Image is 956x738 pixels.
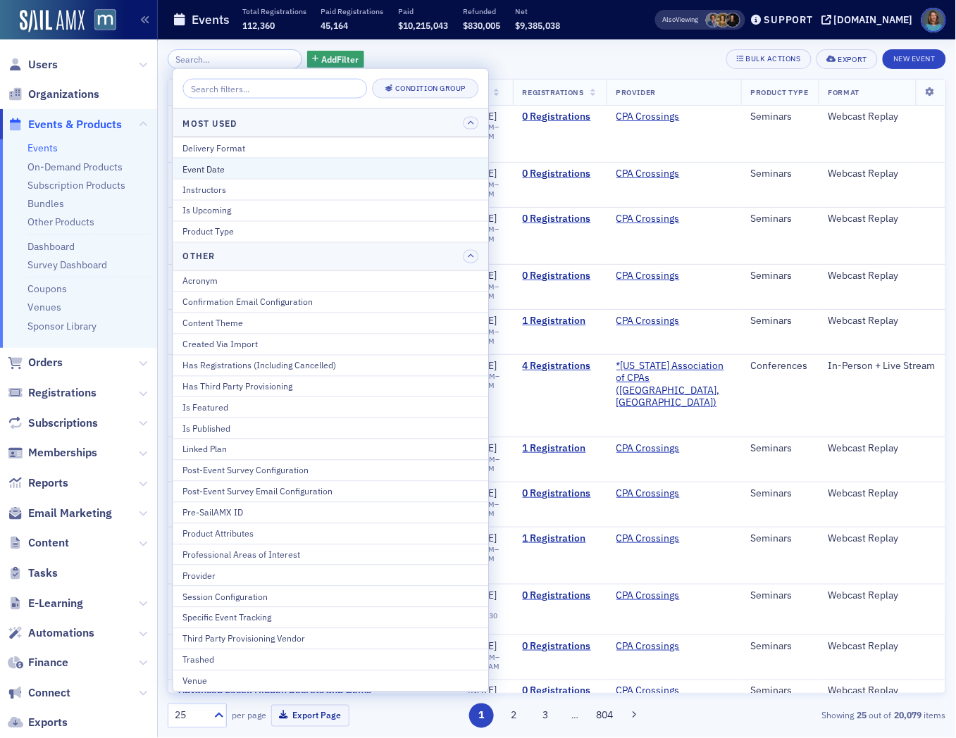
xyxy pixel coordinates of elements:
div: Has Registrations (Including Cancelled) [182,359,478,372]
span: CPA Crossings [616,589,705,602]
label: per page [232,709,266,722]
div: Content Theme [182,317,478,330]
button: Post-Event Survey Configuration [173,460,488,481]
p: Refunded [464,6,501,16]
a: Subscriptions [8,415,98,431]
span: Reports [28,475,68,491]
span: CPA Crossings [616,270,705,282]
div: Is Published [182,422,478,434]
p: Net [516,6,561,16]
button: Created Via Import [173,333,488,354]
span: Orders [28,355,63,370]
div: [DOMAIN_NAME] [834,13,913,26]
span: Email Marketing [28,506,112,521]
div: Seminars [751,111,809,123]
span: Product Type [751,87,809,97]
button: Linked Plan [173,439,488,460]
div: Webcast Replay [828,487,936,500]
div: Trashed [182,653,478,666]
a: CPA Crossings [616,270,680,282]
button: Product Attributes [173,523,488,544]
div: Session Configuration [182,590,478,603]
a: CPA Crossings [616,532,680,545]
a: *[US_STATE] Association of CPAs ([GEOGRAPHIC_DATA], [GEOGRAPHIC_DATA]) [616,360,731,409]
span: CPA Crossings [616,532,705,545]
span: Registrations [28,385,97,401]
div: Seminars [751,213,809,225]
div: Product Type [182,225,478,238]
button: 804 [592,703,617,728]
div: Seminars [751,168,809,180]
h4: Other [182,250,215,263]
div: Seminars [751,270,809,282]
a: Email Marketing [8,506,112,521]
div: Bulk Actions [746,55,801,63]
div: Conferences [751,360,809,373]
div: Post-Event Survey Email Configuration [182,485,478,498]
a: 0 Registrations [523,213,597,225]
button: Product Type [173,221,488,242]
div: Webcast Replay [828,111,936,123]
div: Webcast Replay [828,315,936,327]
div: Has Third Party Provisioning [182,380,478,392]
span: $9,385,038 [516,20,561,31]
button: Post-Event Survey Email Configuration [173,481,488,502]
div: Webcast Replay [828,532,936,545]
span: Users [28,57,58,73]
p: Paid [399,6,449,16]
a: Finance [8,656,68,671]
a: Users [8,57,58,73]
a: Subscription Products [27,179,125,192]
button: Session Configuration [173,586,488,607]
a: Reports [8,475,68,491]
a: Bundles [27,197,64,210]
div: Is Upcoming [182,204,478,217]
div: Instructors [182,183,478,196]
a: New Event [883,51,946,64]
a: Events & Products [8,117,122,132]
div: Provider [182,569,478,582]
a: Other Products [27,215,94,228]
span: Chris Dougherty [706,13,721,27]
div: Event Date [182,162,478,175]
div: Also [663,15,676,24]
div: Pre-SailAMX ID [182,506,478,519]
span: CPA Crossings [616,213,705,225]
button: Event Date [173,158,488,179]
div: 25 [175,708,206,723]
button: Confirmation Email Configuration [173,292,488,313]
a: Coupons [27,282,67,295]
button: Is Upcoming [173,200,488,221]
div: Created Via Import [182,338,478,351]
span: CPA Crossings [616,168,705,180]
a: 0 Registrations [523,685,597,698]
button: Professional Areas of Interest [173,544,488,565]
div: Support [764,13,813,26]
strong: 20,079 [892,709,924,722]
span: Exports [28,715,68,731]
span: Finance [28,656,68,671]
a: 0 Registrations [523,168,597,180]
button: 2 [502,703,526,728]
strong: 25 [855,709,869,722]
span: *Maryland Association of CPAs (Timonium, MD) [616,360,731,409]
div: Webcast Replay [828,685,936,698]
div: Seminars [751,685,809,698]
span: CPA Crossings [616,442,705,455]
a: Orders [8,355,63,370]
a: 0 Registrations [523,487,597,500]
button: Trashed [173,649,488,670]
input: Search… [168,49,302,69]
span: Content [28,535,69,551]
a: Connect [8,686,70,701]
div: Webcast Replay [828,442,936,455]
span: … [566,709,585,722]
input: Search filters... [182,79,367,99]
div: Is Featured [182,401,478,413]
img: SailAMX [20,10,85,32]
span: $10,215,043 [399,20,449,31]
div: In-Person + Live Stream [828,360,936,373]
span: $830,005 [464,20,501,31]
img: SailAMX [94,9,116,31]
span: Tasks [28,565,58,581]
